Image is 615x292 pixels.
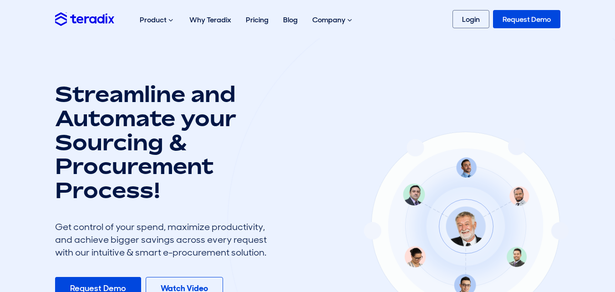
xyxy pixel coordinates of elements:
[305,5,361,35] div: Company
[452,10,489,28] a: Login
[55,220,274,259] div: Get control of your spend, maximize productivity, and achieve bigger savings across every request...
[276,5,305,34] a: Blog
[132,5,182,35] div: Product
[182,5,239,34] a: Why Teradix
[55,12,114,26] img: Teradix logo
[55,82,274,202] h1: Streamline and Automate your Sourcing & Procurement Process!
[493,10,560,28] a: Request Demo
[239,5,276,34] a: Pricing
